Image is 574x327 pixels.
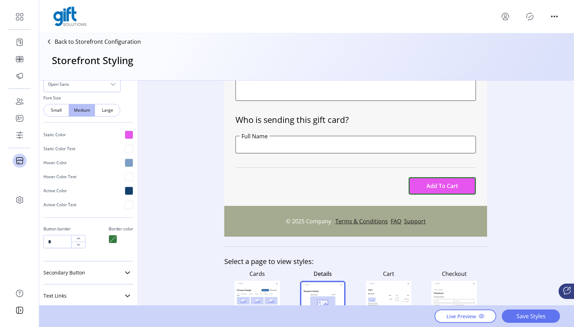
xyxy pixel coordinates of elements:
[55,37,141,46] p: Back to Storefront Configuration
[43,146,75,152] p: Static Color Text
[383,267,394,281] p: Cart
[43,174,76,180] p: Hover Color Text
[502,309,560,323] button: Save Styles
[43,188,67,194] p: Active Color
[44,77,106,92] span: Open Sans
[43,266,133,280] a: Secondary Button
[549,11,560,22] button: menu
[43,293,67,298] span: Text Links
[235,108,476,132] h2: Who is sending this gift card?
[314,267,332,281] p: Details
[224,256,487,267] h4: Select a page to view styles:
[435,309,496,323] button: Live Preview
[52,107,60,113] span: Small
[43,202,76,208] p: Active Color Text
[43,270,85,275] span: Secondary Button
[335,217,391,225] a: Terms & Conditions
[286,217,335,225] p: © 2025 Company
[78,107,86,113] span: Medium
[524,11,535,22] button: Publisher Panel
[391,217,404,225] a: FAQ
[442,267,467,281] p: Checkout
[53,7,87,26] img: logo
[52,53,133,68] h3: Storefront Styling
[43,289,133,303] a: Text Links
[500,11,511,22] button: menu
[43,92,133,104] p: Font Size
[43,160,67,166] p: Hover Color
[103,107,111,113] span: Large
[109,223,133,235] p: Border color
[446,313,476,320] span: Live Preview
[409,177,476,195] button: Add To Cart
[404,217,426,225] a: Support
[250,267,265,281] p: Cards
[43,132,66,138] p: Static Color
[106,77,120,92] div: dropdown trigger
[43,223,86,235] p: Button border
[511,312,551,320] span: Save Styles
